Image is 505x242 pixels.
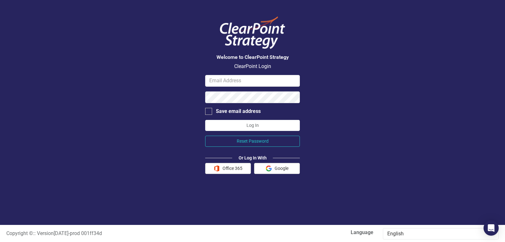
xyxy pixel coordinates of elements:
div: Save email address [216,108,261,115]
input: Email Address [205,75,300,87]
h3: Welcome to ClearPoint Strategy [205,54,300,60]
button: Log In [205,120,300,131]
span: Copyright © [6,230,33,236]
div: Open Intercom Messenger [484,220,499,236]
div: Or Log In With [232,155,273,161]
img: ClearPoint Logo [215,13,290,53]
img: Google [266,165,272,171]
button: Reset Password [205,136,300,147]
button: Google [254,163,300,174]
div: English [387,230,488,238]
img: Office 365 [214,165,220,171]
div: :: Version [DATE] - prod 001ff34d [2,230,252,237]
button: Office 365 [205,163,251,174]
label: Language [257,229,373,236]
p: ClearPoint Login [205,63,300,70]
